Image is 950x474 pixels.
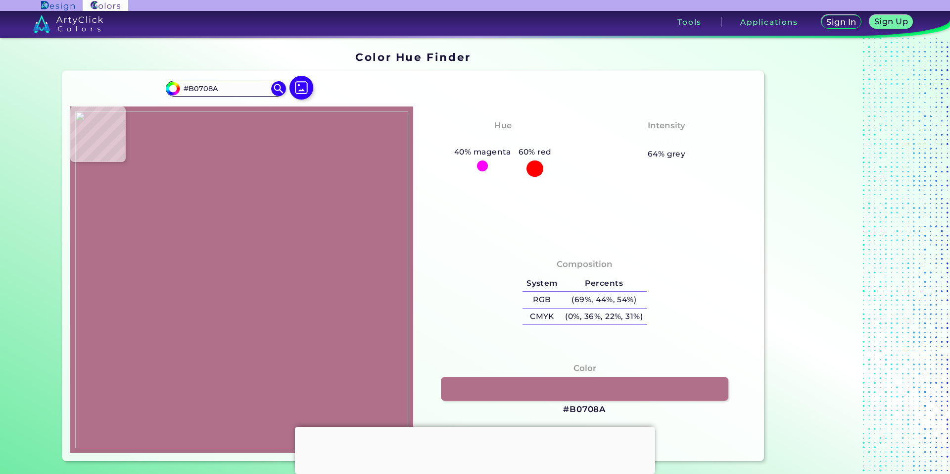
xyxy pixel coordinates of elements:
[562,275,647,292] h5: Percents
[522,309,561,325] h5: CMYK
[677,18,702,26] h3: Tools
[557,257,613,271] h4: Composition
[562,292,647,308] h5: (69%, 44%, 54%)
[494,118,512,133] h4: Hue
[740,18,798,26] h3: Applications
[573,361,596,375] h4: Color
[471,134,535,146] h3: Pinkish Red
[820,15,862,29] a: Sign In
[562,309,647,325] h5: (0%, 36%, 22%, 31%)
[295,427,655,472] iframe: Advertisement
[515,146,556,158] h5: 60% red
[289,76,313,100] img: icon picture
[33,15,103,33] img: logo_artyclick_colors_white.svg
[522,275,561,292] h5: System
[826,18,857,26] h5: Sign In
[522,292,561,308] h5: RGB
[75,111,408,449] img: 1281c669-e6d6-4b2b-8208-afaae3600aac
[180,82,272,95] input: type color..
[648,134,685,146] h3: Pastel
[648,148,686,160] h5: 64% grey
[648,118,685,133] h4: Intensity
[873,17,908,26] h5: Sign Up
[271,81,286,96] img: icon search
[768,48,892,466] iframe: Advertisement
[355,50,471,64] h1: Color Hue Finder
[41,1,74,10] img: ArtyClick Design logo
[563,404,606,416] h3: #B0708A
[868,15,913,29] a: Sign Up
[450,146,515,158] h5: 40% magenta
